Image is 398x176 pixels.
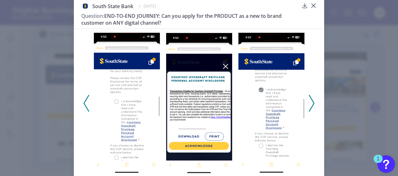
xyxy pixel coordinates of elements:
span: South State Bank [92,3,133,10]
div: 1 [377,159,380,167]
button: Open Resource Center, 1 new notification [377,155,395,173]
span: Question: [81,12,104,19]
span: [DATE] [144,3,156,9]
h3: END-TO-END JOURNEY: Can you apply for the PRODUCT as a new to brand customer on ANY digital channel? [81,12,299,26]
